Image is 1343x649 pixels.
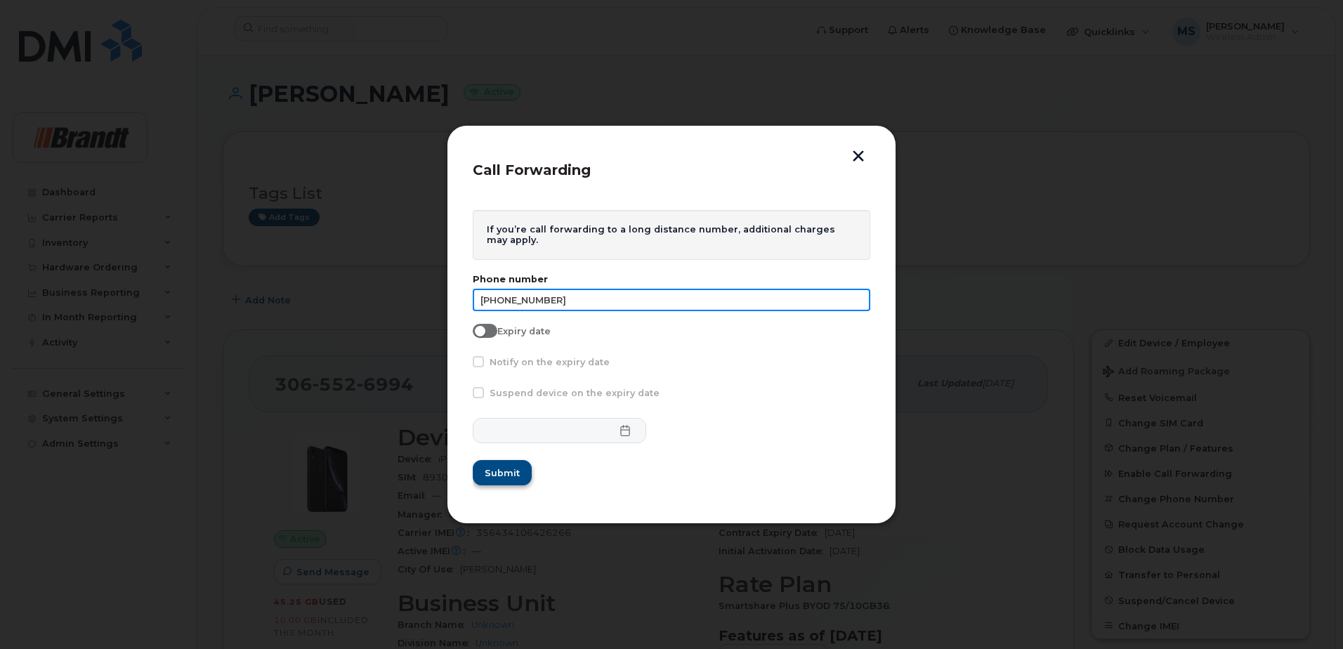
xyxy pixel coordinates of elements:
[497,326,551,336] span: Expiry date
[473,274,870,284] label: Phone number
[473,289,870,311] input: e.g. 825-555-1234
[473,460,532,485] button: Submit
[473,324,484,335] input: Expiry date
[485,466,520,480] span: Submit
[473,210,870,260] div: If you’re call forwarding to a long distance number, additional charges may apply.
[473,162,591,178] span: Call Forwarding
